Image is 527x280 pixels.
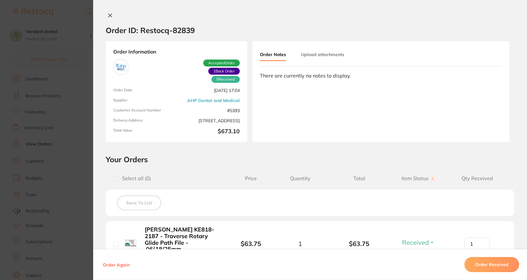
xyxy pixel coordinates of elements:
span: Item Status [389,175,448,181]
span: Back orders [208,68,240,75]
span: #5393 [179,108,240,113]
span: Customer Account Number [113,108,174,113]
button: Order Again [101,262,132,267]
span: 1 [298,240,302,247]
span: Received [402,238,429,246]
button: Save To List [117,196,161,210]
button: [PERSON_NAME] KE818-2187 - Traverse Rotary Glide Path File - .06/.18/25mm Product Code: KE818-2187 [143,226,222,261]
b: $63.75 [330,240,389,247]
div: There are currently no notes to display. [260,73,502,78]
b: $63.75 [241,240,261,248]
h2: Your Orders [106,155,514,164]
span: Total [330,175,389,181]
button: Order Notes [260,49,286,61]
span: Accepted Order [203,60,240,66]
b: $673.10 [179,128,240,135]
strong: Order Information [113,49,240,54]
input: Qty [465,237,490,250]
img: AHP Dental and Medical [115,61,127,73]
span: Qty Received [448,175,507,181]
span: [STREET_ADDRESS] [179,118,240,123]
span: [DATE] 17:04 [179,88,240,93]
a: AHP Dental and Medical [187,98,240,103]
img: Kerr KE818-2187 - Traverse Rotary Glide Path File - .06/.18/25mm [124,236,138,250]
button: Order Received [464,257,519,272]
span: Select all ( 0 ) [119,175,151,181]
span: Order Date [113,88,174,93]
span: Received [211,76,240,83]
button: Received [400,238,436,246]
span: Quantity [271,175,330,181]
b: [PERSON_NAME] KE818-2187 - Traverse Rotary Glide Path File - .06/.18/25mm [145,226,220,253]
span: Price [231,175,271,181]
span: Total Value [113,128,174,135]
button: Upload attachments [301,49,344,60]
span: Delivery Address [113,118,174,123]
h2: Order ID: Restocq- 82839 [106,26,195,35]
span: Supplier [113,98,174,103]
